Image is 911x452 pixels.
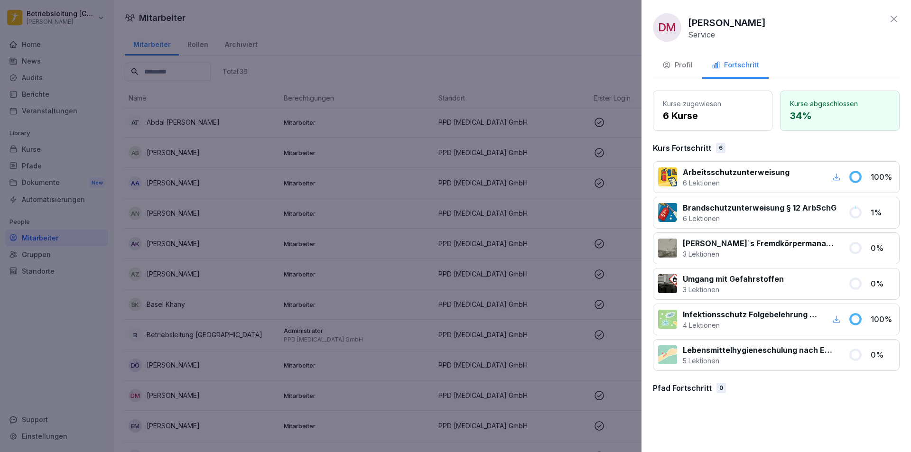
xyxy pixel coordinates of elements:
div: DM [653,13,681,42]
div: Fortschritt [712,60,759,71]
p: 0 % [871,349,894,360]
p: Pfad Fortschritt [653,382,712,394]
p: Kurs Fortschritt [653,142,711,154]
p: 34 % [790,109,890,123]
p: Arbeitsschutzunterweisung [683,166,790,178]
p: [PERSON_NAME] [688,16,766,30]
p: [PERSON_NAME]`s Fremdkörpermanagement [683,238,837,249]
p: Umgang mit Gefahrstoffen [683,273,784,285]
p: 5 Lektionen [683,356,837,366]
p: 100 % [871,314,894,325]
p: Kurse zugewiesen [663,99,762,109]
p: Infektionsschutz Folgebelehrung (nach §43 IfSG) [683,309,819,320]
p: 3 Lektionen [683,249,837,259]
p: Service [688,30,715,39]
div: 6 [716,143,725,153]
button: Fortschritt [702,53,769,79]
div: 0 [716,383,726,393]
p: 3 Lektionen [683,285,784,295]
p: 4 Lektionen [683,320,819,330]
p: 0 % [871,278,894,289]
p: 1 % [871,207,894,218]
p: 100 % [871,171,894,183]
p: 0 % [871,242,894,254]
button: Profil [653,53,702,79]
p: Brandschutzunterweisung § 12 ArbSchG [683,202,837,213]
p: Kurse abgeschlossen [790,99,890,109]
p: 6 Lektionen [683,178,790,188]
p: 6 Lektionen [683,213,837,223]
p: 6 Kurse [663,109,762,123]
p: Lebensmittelhygieneschulung nach EU-Verordnung (EG) Nr. 852 / 2004 [683,344,837,356]
div: Profil [662,60,693,71]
